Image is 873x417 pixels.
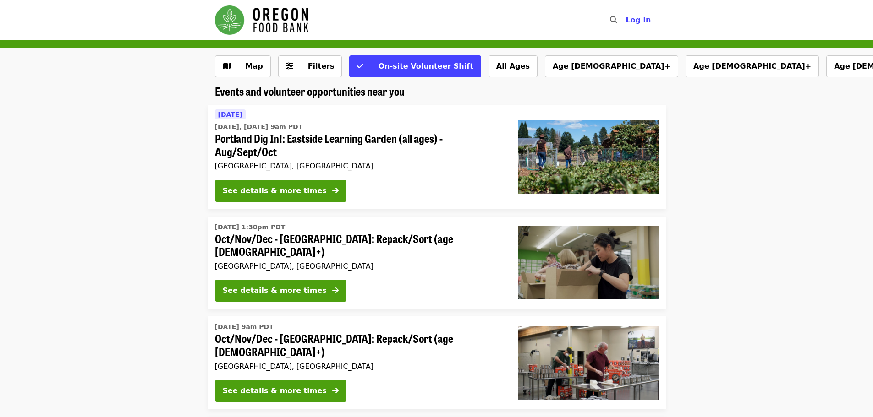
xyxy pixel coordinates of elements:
div: See details & more times [223,385,327,396]
button: On-site Volunteer Shift [349,55,481,77]
img: Oregon Food Bank - Home [215,5,308,35]
input: Search [623,9,630,31]
button: See details & more times [215,180,346,202]
button: Age [DEMOGRAPHIC_DATA]+ [545,55,678,77]
div: See details & more times [223,185,327,196]
time: [DATE], [DATE] 9am PDT [215,122,303,132]
button: Log in [618,11,658,29]
img: Oct/Nov/Dec - Portland: Repack/Sort (age 16+) organized by Oregon Food Bank [518,326,659,400]
span: Map [246,62,263,70]
div: [GEOGRAPHIC_DATA], [GEOGRAPHIC_DATA] [215,162,504,170]
i: map icon [223,62,231,70]
button: See details & more times [215,380,346,402]
button: Age [DEMOGRAPHIC_DATA]+ [686,55,819,77]
span: Portland Dig In!: Eastside Learning Garden (all ages) - Aug/Sept/Oct [215,132,504,158]
span: Oct/Nov/Dec - [GEOGRAPHIC_DATA]: Repack/Sort (age [DEMOGRAPHIC_DATA]+) [215,332,504,358]
span: On-site Volunteer Shift [378,62,473,70]
i: sliders-h icon [286,62,293,70]
img: Oct/Nov/Dec - Portland: Repack/Sort (age 8+) organized by Oregon Food Bank [518,226,659,299]
a: See details for "Oct/Nov/Dec - Portland: Repack/Sort (age 8+)" [208,217,666,309]
button: All Ages [489,55,538,77]
button: Filters (0 selected) [278,55,342,77]
span: Filters [308,62,335,70]
div: [GEOGRAPHIC_DATA], [GEOGRAPHIC_DATA] [215,262,504,271]
div: [GEOGRAPHIC_DATA], [GEOGRAPHIC_DATA] [215,362,504,371]
span: Events and volunteer opportunities near you [215,83,405,99]
span: [DATE] [218,111,242,118]
button: Show map view [215,55,271,77]
div: See details & more times [223,285,327,296]
a: See details for "Portland Dig In!: Eastside Learning Garden (all ages) - Aug/Sept/Oct" [208,105,666,209]
i: arrow-right icon [332,286,339,295]
img: Portland Dig In!: Eastside Learning Garden (all ages) - Aug/Sept/Oct organized by Oregon Food Bank [518,120,659,194]
button: See details & more times [215,280,346,302]
i: search icon [610,16,617,24]
i: check icon [357,62,363,70]
time: [DATE] 1:30pm PDT [215,222,286,232]
a: See details for "Oct/Nov/Dec - Portland: Repack/Sort (age 16+)" [208,316,666,409]
i: arrow-right icon [332,386,339,395]
i: arrow-right icon [332,186,339,195]
span: Oct/Nov/Dec - [GEOGRAPHIC_DATA]: Repack/Sort (age [DEMOGRAPHIC_DATA]+) [215,232,504,259]
span: Log in [626,16,651,24]
time: [DATE] 9am PDT [215,322,274,332]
